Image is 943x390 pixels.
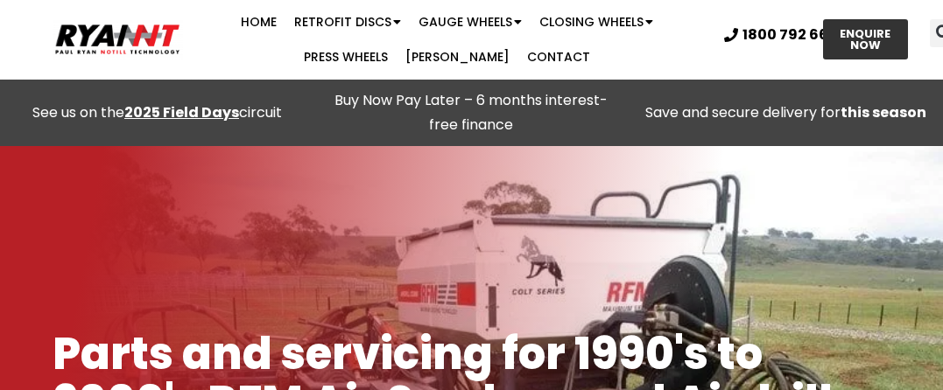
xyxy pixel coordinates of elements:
[724,28,838,42] a: 1800 792 668
[183,4,711,74] nav: Menu
[53,19,183,59] img: Ryan NT logo
[410,4,531,39] a: Gauge Wheels
[841,102,926,122] strong: this season
[637,101,934,125] p: Save and secure delivery for
[9,101,306,125] div: See us on the circuit
[295,39,397,74] a: Press Wheels
[518,39,599,74] a: Contact
[397,39,518,74] a: [PERSON_NAME]
[839,28,893,51] span: ENQUIRE NOW
[285,4,410,39] a: Retrofit Discs
[823,19,909,59] a: ENQUIRE NOW
[531,4,662,39] a: Closing Wheels
[124,102,239,122] a: 2025 Field Days
[742,28,838,42] span: 1800 792 668
[232,4,285,39] a: Home
[323,88,620,137] p: Buy Now Pay Later – 6 months interest-free finance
